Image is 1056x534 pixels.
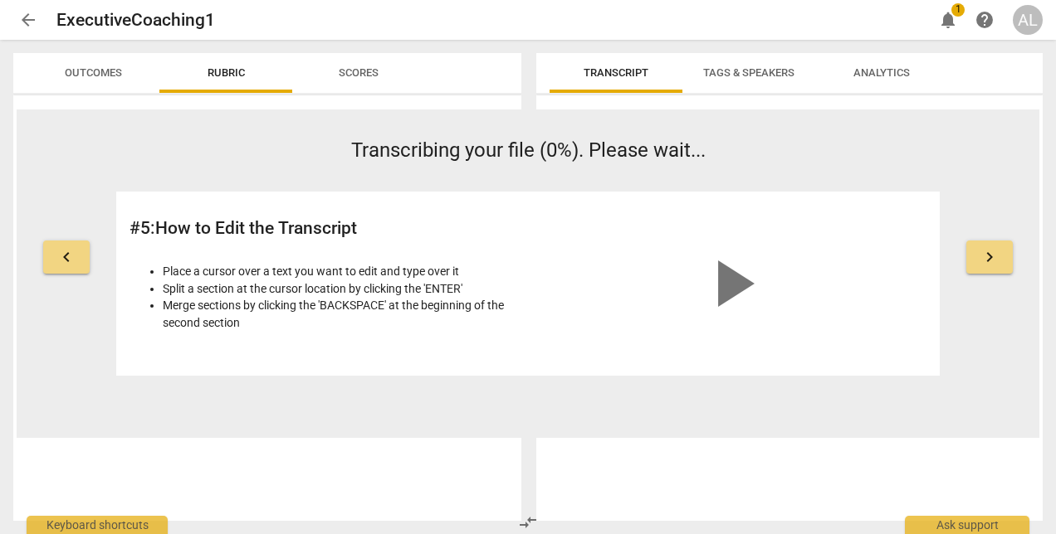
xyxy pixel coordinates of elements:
[980,247,1000,267] span: keyboard_arrow_right
[18,10,38,30] span: arrow_back
[975,10,995,30] span: help
[27,516,168,534] div: Keyboard shortcuts
[970,5,1000,35] a: Help
[351,138,706,162] span: Transcribing your file (0%). Please wait...
[584,66,648,79] span: Transcript
[163,263,520,280] li: Place a cursor over a text you want to edit and type over it
[951,3,965,17] span: 1
[933,5,963,35] button: Notifications
[56,247,76,267] span: keyboard_arrow_left
[703,66,794,79] span: Tags & Speakers
[938,10,958,30] span: notifications
[56,10,215,31] h2: ExecutiveCoaching1
[518,512,538,532] span: compare_arrows
[163,280,520,298] li: Split a section at the cursor location by clicking the 'ENTER'
[1013,5,1043,35] button: AL
[853,66,910,79] span: Analytics
[208,66,245,79] span: Rubric
[905,516,1029,534] div: Ask support
[163,297,520,331] li: Merge sections by clicking the 'BACKSPACE' at the beginning of the second section
[339,66,379,79] span: Scores
[65,66,122,79] span: Outcomes
[130,218,520,239] h2: # 5 : How to Edit the Transcript
[692,244,771,323] span: play_arrow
